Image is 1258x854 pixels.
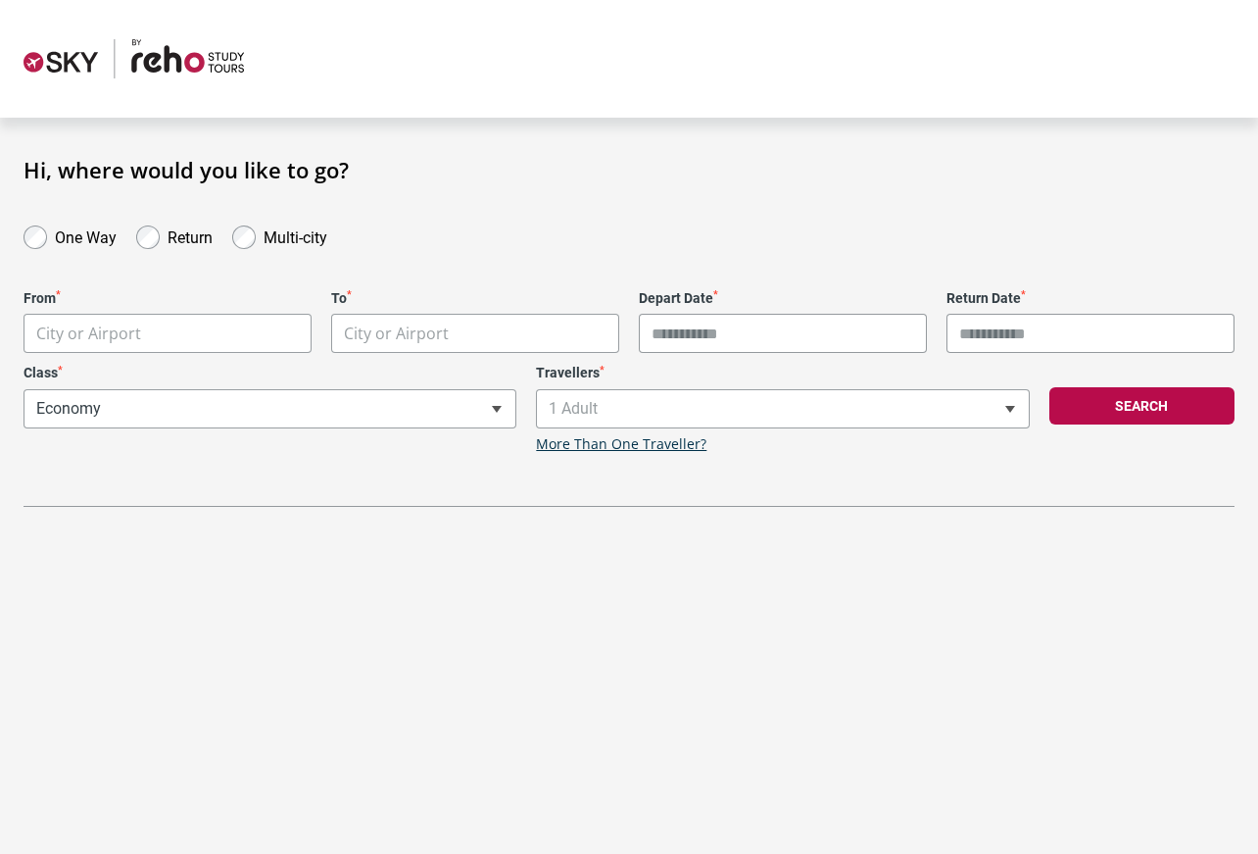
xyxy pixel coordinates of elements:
span: City or Airport [344,323,449,344]
span: 1 Adult [537,390,1028,427]
span: 1 Adult [536,389,1029,428]
label: To [331,290,619,307]
label: Return Date [946,290,1234,307]
span: City or Airport [331,314,619,353]
span: Economy [24,390,515,427]
label: From [24,290,312,307]
label: Return [168,224,213,247]
span: City or Airport [332,315,618,353]
label: Depart Date [639,290,927,307]
label: Class [24,365,516,381]
span: City or Airport [24,315,311,353]
a: More Than One Traveller? [536,436,706,453]
label: Multi-city [264,224,327,247]
button: Search [1049,387,1234,425]
span: City or Airport [36,323,141,344]
label: Travellers [536,365,1029,381]
label: One Way [55,224,117,247]
span: City or Airport [24,314,312,353]
h1: Hi, where would you like to go? [24,157,1234,182]
span: Economy [24,389,516,428]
